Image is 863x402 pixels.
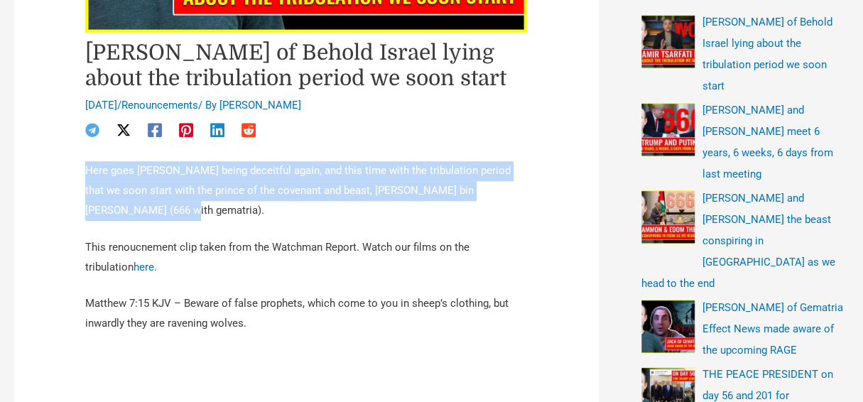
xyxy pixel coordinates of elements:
[702,104,833,180] a: [PERSON_NAME] and [PERSON_NAME] meet 6 years, 6 weeks, 6 days from last meeting
[179,123,193,137] a: Pinterest
[85,294,527,334] p: Matthew 7:15 KJV – Beware of false prophets, which come to you in sheep’s clothing, but inwardly ...
[121,99,198,112] a: Renouncements
[85,161,527,221] p: Here goes [PERSON_NAME] being deceitful again, and this time with the tribulation period that we ...
[641,192,835,290] a: [PERSON_NAME] and [PERSON_NAME] the beast conspiring in [GEOGRAPHIC_DATA] as we head to the end
[134,261,154,273] a: here
[702,301,843,357] a: [PERSON_NAME] of Gematria Effect News made aware of the upcoming RAGE
[210,123,224,137] a: Linkedin
[85,123,99,137] a: Telegram
[148,123,162,137] a: Facebook
[219,99,301,112] a: [PERSON_NAME]
[85,98,527,114] div: / / By
[85,238,527,278] p: This renoucnement clip taken from the Watchman Report. Watch our films on the tribulation .
[85,99,117,112] span: [DATE]
[116,123,131,137] a: Twitter / X
[85,40,527,91] h1: [PERSON_NAME] of Behold Israel lying about the tribulation period we soon start
[241,123,256,137] a: Reddit
[702,16,832,92] a: [PERSON_NAME] of Behold Israel lying about the tribulation period we soon start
